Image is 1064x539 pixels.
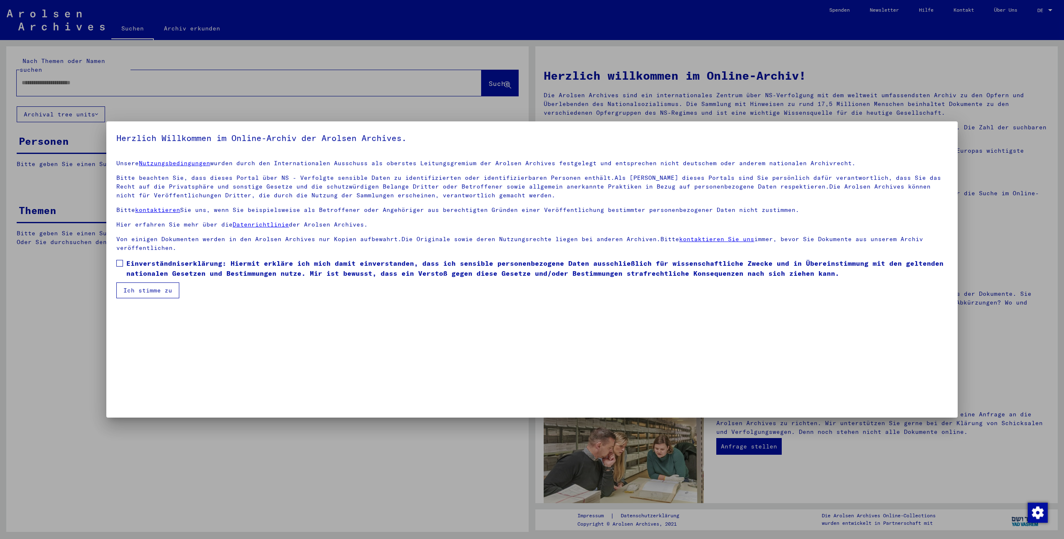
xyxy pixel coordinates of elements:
a: Datenrichtlinie [233,221,289,228]
p: Unsere wurden durch den Internationalen Ausschuss als oberstes Leitungsgremium der Arolsen Archiv... [116,159,948,168]
a: kontaktieren [135,206,180,214]
p: Hier erfahren Sie mehr über die der Arolsen Archives. [116,220,948,229]
button: Ich stimme zu [116,282,179,298]
img: Zustimmung ändern [1028,503,1048,523]
span: Einverständniserklärung: Hiermit erkläre ich mich damit einverstanden, dass ich sensible personen... [126,258,948,278]
p: Von einigen Dokumenten werden in den Arolsen Archives nur Kopien aufbewahrt.Die Originale sowie d... [116,235,948,252]
p: Bitte beachten Sie, dass dieses Portal über NS - Verfolgte sensible Daten zu identifizierten oder... [116,174,948,200]
a: kontaktieren Sie uns [679,235,754,243]
p: Bitte Sie uns, wenn Sie beispielsweise als Betroffener oder Angehöriger aus berechtigten Gründen ... [116,206,948,214]
a: Nutzungsbedingungen [139,159,210,167]
h5: Herzlich Willkommen im Online-Archiv der Arolsen Archives. [116,131,948,145]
